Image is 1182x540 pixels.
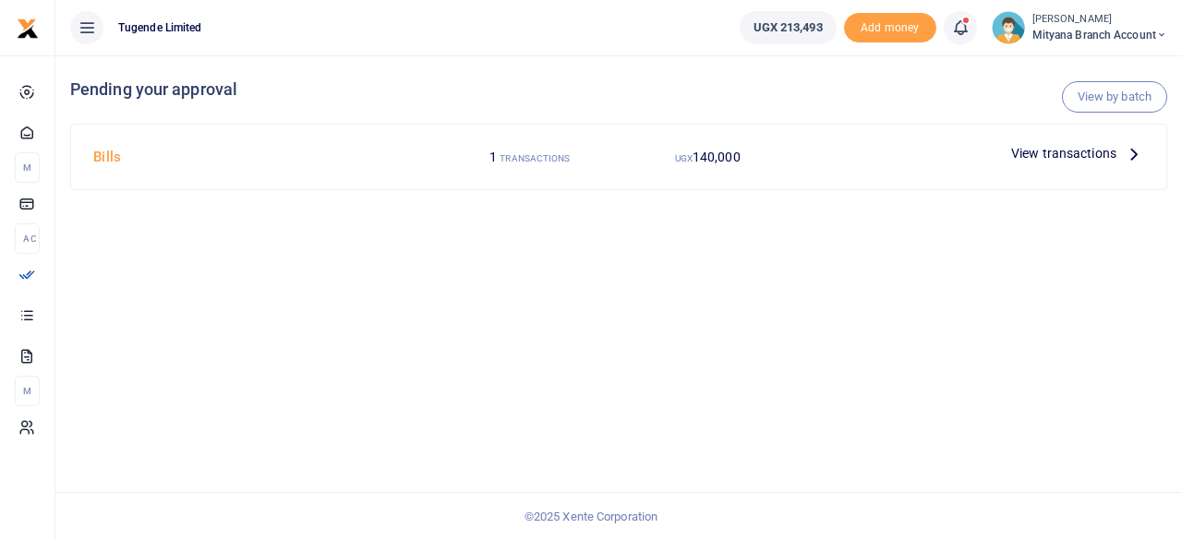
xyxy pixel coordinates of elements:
[1011,143,1116,163] span: View transactions
[675,153,693,163] small: UGX
[740,11,837,44] a: UGX 213,493
[15,223,40,254] li: Ac
[1062,81,1167,113] a: View by batch
[693,150,741,164] span: 140,000
[17,20,39,34] a: logo-small logo-large logo-large
[1032,27,1167,43] span: Mityana Branch Account
[992,11,1025,44] img: profile-user
[1032,12,1167,28] small: [PERSON_NAME]
[500,153,570,163] small: TRANSACTIONS
[70,79,1167,100] h4: Pending your approval
[15,376,40,406] li: M
[489,150,497,164] span: 1
[93,147,434,167] h4: Bills
[844,13,936,43] span: Add money
[15,152,40,183] li: M
[844,19,936,33] a: Add money
[732,11,844,44] li: Wallet ballance
[111,19,210,36] span: Tugende Limited
[844,13,936,43] li: Toup your wallet
[992,11,1167,44] a: profile-user [PERSON_NAME] Mityana Branch Account
[754,18,823,37] span: UGX 213,493
[17,18,39,40] img: logo-small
